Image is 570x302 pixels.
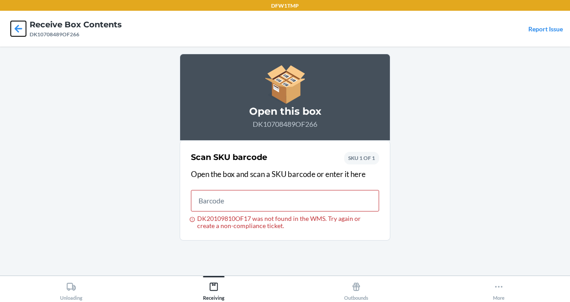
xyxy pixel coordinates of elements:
button: Outbounds [285,276,427,301]
div: Receiving [203,278,225,301]
p: DK10708489OF266 [191,119,379,129]
div: DK10708489OF266 [30,30,122,39]
h4: Receive Box Contents [30,19,122,30]
p: SKU 1 OF 1 [348,154,375,162]
div: Unloading [60,278,82,301]
p: DFW1TMP [271,2,299,10]
button: Receiving [142,276,285,301]
div: DK20109810OF17 was not found in the WMS. Try again or create a non-compliance ticket. [191,215,379,229]
input: DK20109810OF17 was not found in the WMS. Try again or create a non-compliance ticket. [191,190,379,211]
h2: Scan SKU barcode [191,151,267,163]
button: More [427,276,570,301]
div: Outbounds [344,278,368,301]
div: More [493,278,505,301]
h3: Open this box [191,104,379,119]
a: Report Issue [528,25,563,33]
p: Open the box and scan a SKU barcode or enter it here [191,168,379,180]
